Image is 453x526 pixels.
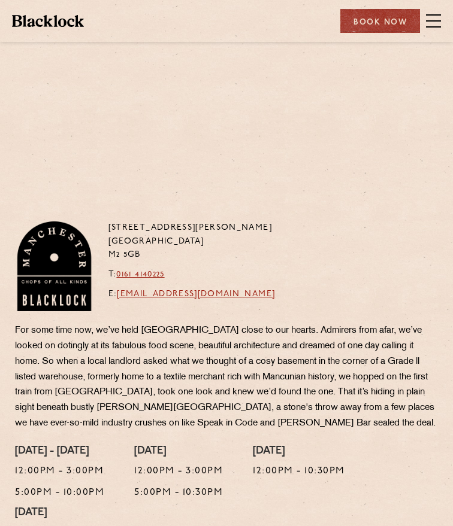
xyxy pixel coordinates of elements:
p: 12:00pm - 3:00pm [15,464,104,479]
h4: [DATE] [134,445,223,458]
a: 0161 4140225 [116,270,164,279]
p: For some time now, we’ve held [GEOGRAPHIC_DATA] close to our hearts. Admirers from afar, we’ve lo... [15,323,438,431]
h4: [DATE] [15,507,186,520]
p: E: [108,288,276,302]
h4: [DATE] [253,445,345,458]
p: 12:00pm - 10:30pm [253,464,345,479]
p: 5:00pm - 10:00pm [15,485,104,501]
p: [STREET_ADDRESS][PERSON_NAME] [GEOGRAPHIC_DATA] M2 5GB [108,221,276,262]
img: BL_Textured_Logo-footer-cropped.svg [12,15,84,27]
p: 12:00pm - 3:00pm [134,464,223,479]
p: 5:00pm - 10:30pm [134,485,223,501]
a: [EMAIL_ADDRESS][DOMAIN_NAME] [117,290,275,299]
div: Book Now [340,9,420,33]
p: T: [108,268,276,282]
h4: [DATE] - [DATE] [15,445,104,458]
img: BL_Manchester_Logo-bleed.png [15,221,93,311]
